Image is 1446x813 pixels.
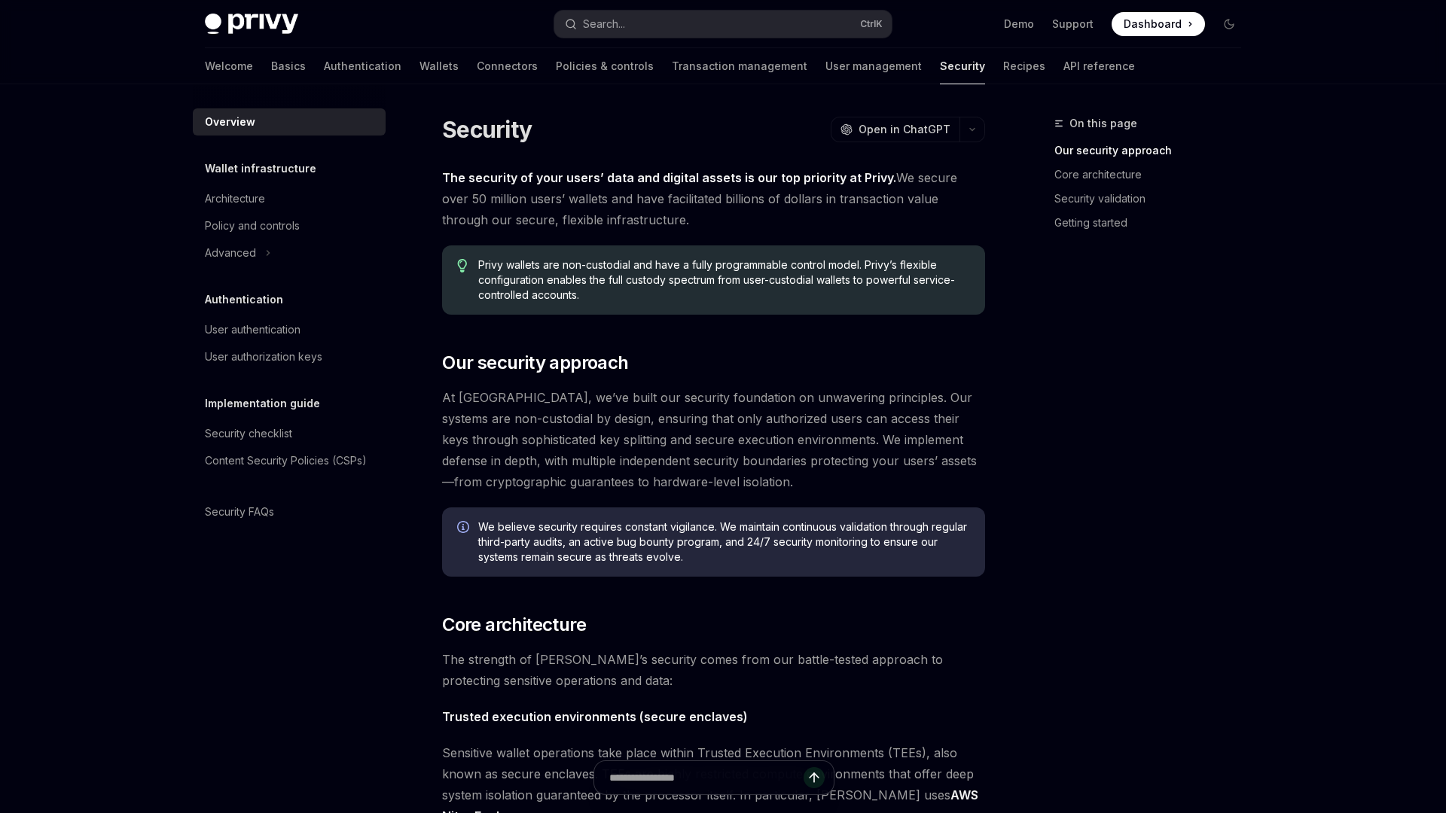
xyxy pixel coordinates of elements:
h5: Authentication [205,291,283,309]
a: Core architecture [1054,163,1253,187]
span: The strength of [PERSON_NAME]’s security comes from our battle-tested approach to protecting sens... [442,649,985,691]
button: Search...CtrlK [554,11,892,38]
span: We believe security requires constant vigilance. We maintain continuous validation through regula... [478,519,970,565]
a: Dashboard [1112,12,1205,36]
a: Security validation [1054,187,1253,211]
div: Architecture [205,190,265,208]
a: Transaction management [672,48,807,84]
a: Policies & controls [556,48,654,84]
h5: Wallet infrastructure [205,160,316,178]
strong: Trusted execution environments (secure enclaves) [442,709,748,724]
span: At [GEOGRAPHIC_DATA], we’ve built our security foundation on unwavering principles. Our systems a... [442,387,985,492]
span: Dashboard [1124,17,1182,32]
span: Core architecture [442,613,586,637]
svg: Info [457,521,472,536]
div: Overview [205,113,255,131]
a: Our security approach [1054,139,1253,163]
span: We secure over 50 million users’ wallets and have facilitated billions of dollars in transaction ... [442,167,985,230]
svg: Tip [457,259,468,273]
strong: The security of your users’ data and digital assets is our top priority at Privy. [442,170,896,185]
span: On this page [1069,114,1137,132]
a: Architecture [193,185,386,212]
a: Support [1052,17,1094,32]
div: Content Security Policies (CSPs) [205,452,367,470]
div: Security checklist [205,425,292,443]
a: Connectors [477,48,538,84]
a: Demo [1004,17,1034,32]
a: Authentication [324,48,401,84]
span: Open in ChatGPT [859,122,950,137]
a: Wallets [419,48,459,84]
a: User authentication [193,316,386,343]
button: Open in ChatGPT [831,117,959,142]
h5: Implementation guide [205,394,320,413]
div: Policy and controls [205,217,300,235]
a: User authorization keys [193,343,386,370]
div: Security FAQs [205,503,274,521]
a: Policy and controls [193,212,386,239]
a: Content Security Policies (CSPs) [193,447,386,474]
span: Privy wallets are non-custodial and have a fully programmable control model. Privy’s flexible con... [478,257,970,303]
a: Security FAQs [193,498,386,525]
a: API reference [1063,48,1135,84]
div: Search... [583,15,625,33]
button: Send message [804,767,825,788]
a: Getting started [1054,211,1253,235]
a: Recipes [1003,48,1045,84]
div: User authorization keys [205,348,322,366]
a: Overview [193,108,386,135]
a: User management [825,48,922,84]
a: Basics [271,48,306,84]
a: Security checklist [193,420,386,447]
img: dark logo [205,14,298,35]
div: Advanced [205,244,256,262]
div: User authentication [205,321,300,339]
a: Welcome [205,48,253,84]
button: Toggle dark mode [1217,12,1241,36]
span: Ctrl K [860,18,883,30]
span: Our security approach [442,351,628,375]
h1: Security [442,116,532,143]
a: Security [940,48,985,84]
